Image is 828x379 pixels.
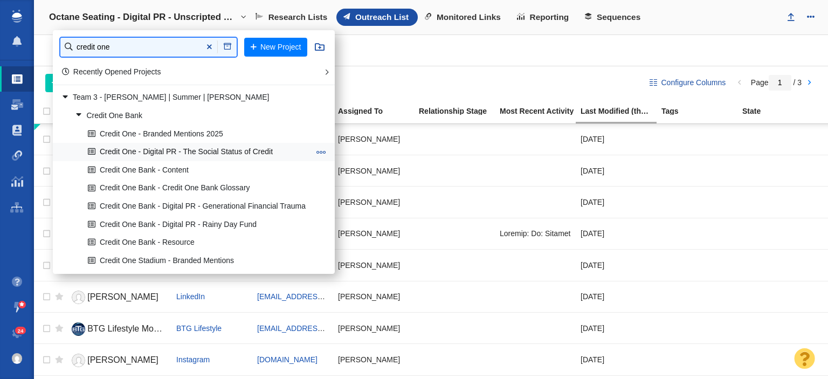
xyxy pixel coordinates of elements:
span: Outreach List [355,12,409,22]
div: [DATE] [581,159,652,182]
div: [PERSON_NAME] [338,190,409,213]
div: [PERSON_NAME] [338,128,409,151]
a: Credit One Bank - Resource [85,235,312,251]
a: Credit One Bank [72,107,313,124]
div: [DATE] [581,253,652,277]
span: [PERSON_NAME] [87,355,158,364]
div: [PERSON_NAME] [338,253,409,277]
button: New Project [244,38,307,57]
div: [PERSON_NAME] [338,348,409,371]
div: [DATE] [581,190,652,213]
a: Credit One - Digital PR - The Social Status of Credit [85,144,312,161]
img: c9363fb76f5993e53bff3b340d5c230a [12,353,23,364]
img: buzzstream_logo_iconsimple.png [12,10,22,23]
div: State [742,107,822,115]
div: Assigned To [338,107,418,115]
a: Monitored Links [418,9,510,26]
a: Credit One Bank - Credit One Bank Glossary [85,180,312,197]
div: Tags [661,107,741,115]
a: Recently Opened Projects [62,67,161,76]
a: [EMAIL_ADDRESS][DOMAIN_NAME] [257,292,385,301]
a: Credit One Stadium - Branded Mentions [85,252,312,269]
button: Configure Columns [644,74,732,92]
a: Credit One Bank - Content [85,162,312,178]
span: BTG Lifestyle Movie Blog [87,324,184,333]
span: Page / 3 [751,78,802,87]
a: Credit One - Branded Mentions 2025 [85,126,312,142]
a: Last Modified (this project) [581,107,660,116]
a: Credit One Bank - Digital PR - Generational Financial Trauma [85,198,312,215]
span: Research Lists [268,12,328,22]
div: Relationship Stage [419,107,499,115]
a: Relationship Stage [419,107,499,116]
a: [EMAIL_ADDRESS][DOMAIN_NAME] [257,324,385,333]
div: Most Recent Activity [500,107,579,115]
span: Configure Columns [661,77,726,88]
div: Date the Contact information in this project was last edited [581,107,660,115]
div: [DATE] [581,348,652,371]
a: Outreach List [336,9,418,26]
a: BTG Lifestyle [176,324,222,333]
a: Credit One Bank - Digital PR - Rainy Day Fund [85,216,312,233]
input: Find a Project [60,38,237,57]
div: Websites [45,38,130,63]
span: Sequences [597,12,640,22]
a: Instagram [176,355,210,364]
div: [PERSON_NAME] [338,285,409,308]
div: [PERSON_NAME] [338,159,409,182]
div: [PERSON_NAME] [338,316,409,340]
button: Add People [45,74,116,92]
a: Tags [661,107,741,116]
span: Monitored Links [437,12,501,22]
a: BTG Lifestyle Movie Blog [68,320,167,339]
a: Sequences [578,9,650,26]
span: 24 [15,327,26,335]
a: Assigned To [338,107,418,116]
div: [DATE] [581,285,652,308]
span: Reporting [530,12,569,22]
div: [DATE] [581,222,652,245]
div: [DATE] [581,128,652,151]
a: Team 3 - [PERSON_NAME] | Summer | [PERSON_NAME] [58,89,312,106]
div: [DATE] [581,316,652,340]
span: [PERSON_NAME] [87,292,158,301]
a: [PERSON_NAME] [68,351,167,370]
a: Research Lists [249,9,336,26]
a: [DOMAIN_NAME] [257,355,318,364]
a: State [742,107,822,116]
h4: Octane Seating - Digital PR - Unscripted Movie Madness [49,12,238,23]
a: Reporting [510,9,578,26]
div: [PERSON_NAME] [338,222,409,245]
a: [PERSON_NAME] [68,288,167,307]
a: LinkedIn [176,292,205,301]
